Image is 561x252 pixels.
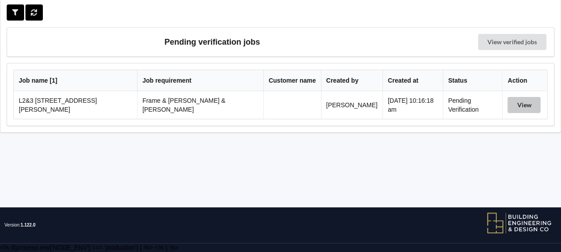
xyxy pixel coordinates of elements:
span: Version: [4,207,36,243]
th: Customer name [263,70,321,91]
td: Frame & [PERSON_NAME] & [PERSON_NAME] [137,91,263,119]
td: L2&3 [STREET_ADDRESS][PERSON_NAME] [14,91,137,119]
img: BEDC logo [486,212,552,234]
a: View verified jobs [478,34,546,50]
th: Created at [382,70,443,91]
a: View [507,101,542,109]
th: Created by [321,70,382,91]
td: [DATE] 10:16:18 am [382,91,443,119]
td: [PERSON_NAME] [321,91,382,119]
button: View [507,97,540,113]
th: Action [502,70,547,91]
th: Job name [ 1 ] [14,70,137,91]
th: Status [443,70,503,91]
td: Pending Verification [443,91,503,119]
th: Job requirement [137,70,263,91]
span: 1.122.0 [21,223,35,227]
h3: Pending verification jobs [13,34,411,50]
